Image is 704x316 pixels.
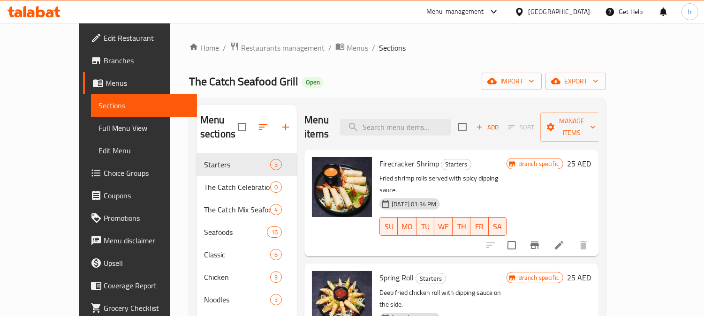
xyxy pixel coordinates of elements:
div: The Catch Celebration Bundles [204,181,270,193]
a: Restaurants management [230,42,325,54]
span: Edit Restaurant [104,32,189,44]
div: Open [302,77,324,88]
h2: Menu sections [200,113,238,141]
span: Menu disclaimer [104,235,189,246]
span: Sections [379,42,406,53]
button: FR [470,217,488,236]
span: Menus [106,77,189,89]
a: Menus [335,42,368,54]
div: Seafoods16 [197,221,297,243]
span: Firecracker Shrimp [379,157,439,171]
div: items [270,204,282,215]
span: Classic [204,249,270,260]
a: Home [189,42,219,53]
span: Starters [441,159,471,170]
nav: breadcrumb [189,42,606,54]
div: items [270,249,282,260]
button: TU [416,217,434,236]
span: TH [456,220,467,233]
a: Menus [83,72,197,94]
button: WE [434,217,453,236]
input: search [340,119,451,135]
span: h [688,7,692,17]
span: Restaurants management [241,42,325,53]
a: Coverage Report [83,274,197,297]
span: Promotions [104,212,189,224]
div: The Catch Mix Seafood Especial [204,204,270,215]
a: Sections [91,94,197,117]
span: Sort sections [252,116,274,138]
div: Chicken3 [197,266,297,288]
span: Menus [347,42,368,53]
a: Coupons [83,184,197,207]
span: Starters [204,159,270,170]
span: SA [492,220,503,233]
button: TH [453,217,470,236]
div: items [267,226,282,238]
button: import [482,73,542,90]
span: Branch specific [515,273,563,282]
span: Seafoods [204,226,267,238]
div: items [270,181,282,193]
span: Branch specific [515,159,563,168]
span: 0 [271,183,281,192]
a: Edit Menu [91,139,197,162]
span: Spring Roll [379,271,414,285]
span: Open [302,78,324,86]
span: Manage items [548,115,596,139]
span: 16 [267,228,281,237]
span: Full Menu View [98,122,189,134]
a: Menu disclaimer [83,229,197,252]
div: Starters [416,273,446,284]
li: / [328,42,332,53]
span: 4 [271,205,281,214]
span: Select section [453,117,472,137]
span: [DATE] 01:34 PM [388,200,440,209]
button: SU [379,217,398,236]
span: Sections [98,100,189,111]
span: SU [384,220,394,233]
span: 3 [271,273,281,282]
button: export [545,73,606,90]
span: Add item [472,120,502,135]
a: Choice Groups [83,162,197,184]
a: Full Menu View [91,117,197,139]
span: Select section first [502,120,540,135]
li: / [223,42,226,53]
span: TU [420,220,431,233]
span: Add [475,122,500,133]
button: SA [489,217,507,236]
li: / [372,42,375,53]
span: WE [438,220,449,233]
span: Noodles [204,294,270,305]
h2: Menu items [304,113,329,141]
h6: 25 AED [567,157,591,170]
h6: 25 AED [567,271,591,284]
span: FR [474,220,484,233]
div: items [270,159,282,170]
span: Edit Menu [98,145,189,156]
button: Manage items [540,113,603,142]
span: Upsell [104,257,189,269]
button: delete [572,234,595,256]
span: 6 [271,250,281,259]
span: 3 [271,295,281,304]
button: Add [472,120,502,135]
span: Select all sections [232,117,252,137]
span: 5 [271,160,281,169]
div: Starters5 [197,153,297,176]
a: Edit menu item [553,240,565,251]
span: MO [401,220,413,233]
span: The Catch Seafood Grill [189,71,298,92]
div: Noodles3 [197,288,297,311]
span: Chicken [204,271,270,283]
a: Edit Restaurant [83,27,197,49]
div: Classic6 [197,243,297,266]
div: The Catch Celebration Bundles0 [197,176,297,198]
